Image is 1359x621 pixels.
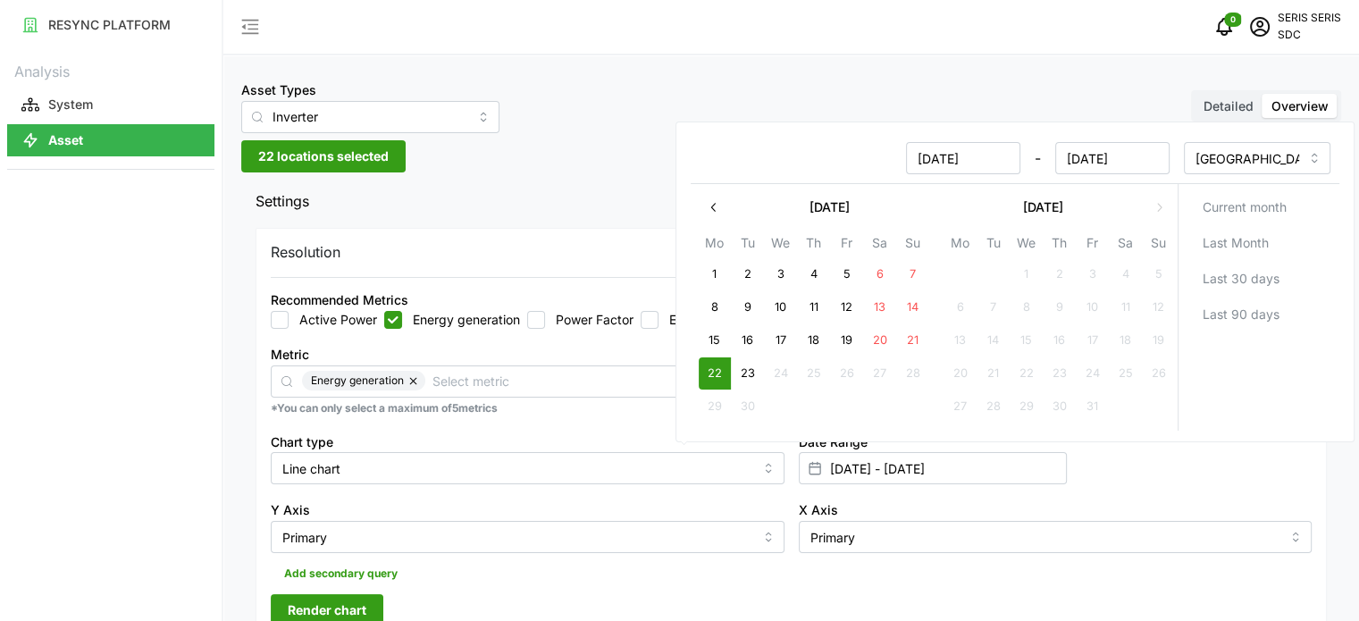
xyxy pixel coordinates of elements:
[731,259,763,291] button: 2 September 2025
[1010,259,1042,291] button: 1 October 2025
[271,452,784,484] input: Select chart type
[863,259,895,291] button: 6 September 2025
[1142,358,1174,390] button: 26 October 2025
[271,432,333,452] label: Chart type
[863,292,895,324] button: 13 September 2025
[1010,391,1042,424] button: 29 October 2025
[698,325,730,357] button: 15 September 2025
[1109,259,1141,291] button: 4 October 2025
[7,87,214,122] a: System
[698,358,730,390] button: 22 September 2025
[1202,192,1286,222] span: Current month
[432,371,1280,390] input: Select metric
[7,122,214,158] a: Asset
[258,141,389,172] span: 22 locations selected
[1185,227,1332,259] button: Last Month
[7,9,214,41] button: RESYNC PLATFORM
[1142,325,1174,357] button: 19 October 2025
[402,311,520,329] label: Energy generation
[659,311,936,329] label: Energy Import Meter Reading (into the meter)
[1271,98,1329,113] span: Overview
[731,292,763,324] button: 9 September 2025
[896,358,928,390] button: 28 September 2025
[1010,325,1042,357] button: 15 October 2025
[944,292,976,324] button: 6 October 2025
[1142,259,1174,291] button: 5 October 2025
[1142,292,1174,324] button: 12 October 2025
[830,358,862,390] button: 26 September 2025
[1202,299,1279,330] span: Last 90 days
[289,311,377,329] label: Active Power
[241,140,406,172] button: 22 locations selected
[1043,292,1075,324] button: 9 October 2025
[271,401,1312,416] p: *You can only select a maximum of 5 metrics
[1043,232,1076,258] th: Th
[797,325,829,357] button: 18 September 2025
[764,259,796,291] button: 3 September 2025
[1076,259,1108,291] button: 3 October 2025
[1202,264,1279,294] span: Last 30 days
[1206,9,1242,45] button: notifications
[764,292,796,324] button: 10 September 2025
[271,560,411,587] button: Add secondary query
[944,358,976,390] button: 20 October 2025
[1204,98,1254,113] span: Detailed
[1010,292,1042,324] button: 8 October 2025
[256,180,1313,223] span: Settings
[241,180,1341,223] button: Settings
[944,325,976,357] button: 13 October 2025
[830,232,863,258] th: Fr
[241,80,316,100] label: Asset Types
[1185,191,1332,223] button: Current month
[764,358,796,390] button: 24 September 2025
[830,292,862,324] button: 12 September 2025
[545,311,633,329] label: Power Factor
[799,452,1067,484] input: Select date range
[830,325,862,357] button: 19 September 2025
[896,259,928,291] button: 7 September 2025
[731,391,763,424] button: 30 September 2025
[1109,325,1141,357] button: 18 October 2025
[944,391,976,424] button: 27 October 2025
[797,232,830,258] th: Th
[698,259,730,291] button: 1 September 2025
[700,142,1170,174] div: -
[1076,232,1109,258] th: Fr
[1230,13,1236,26] span: 0
[863,358,895,390] button: 27 September 2025
[7,57,214,83] p: Analysis
[797,259,829,291] button: 4 September 2025
[1043,358,1075,390] button: 23 October 2025
[731,358,763,390] button: 23 September 2025
[48,16,171,34] p: RESYNC PLATFORM
[1185,298,1332,331] button: Last 90 days
[698,232,731,258] th: Mo
[896,325,928,357] button: 21 September 2025
[830,259,862,291] button: 5 September 2025
[1109,232,1142,258] th: Sa
[977,391,1009,424] button: 28 October 2025
[764,325,796,357] button: 17 September 2025
[896,292,928,324] button: 14 September 2025
[731,232,764,258] th: Tu
[271,241,340,264] p: Resolution
[799,500,838,520] label: X Axis
[797,358,829,390] button: 25 September 2025
[863,325,895,357] button: 20 September 2025
[863,232,896,258] th: Sa
[1010,232,1043,258] th: We
[1076,391,1108,424] button: 31 October 2025
[1142,232,1175,258] th: Su
[977,325,1009,357] button: 14 October 2025
[698,391,730,424] button: 29 September 2025
[1109,292,1141,324] button: 11 October 2025
[764,232,797,258] th: We
[977,232,1010,258] th: Tu
[271,345,309,365] label: Metric
[271,521,784,553] input: Select Y axis
[311,371,404,390] span: Energy generation
[1010,358,1042,390] button: 22 October 2025
[1043,325,1075,357] button: 16 October 2025
[1242,9,1278,45] button: schedule
[1185,263,1332,295] button: Last 30 days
